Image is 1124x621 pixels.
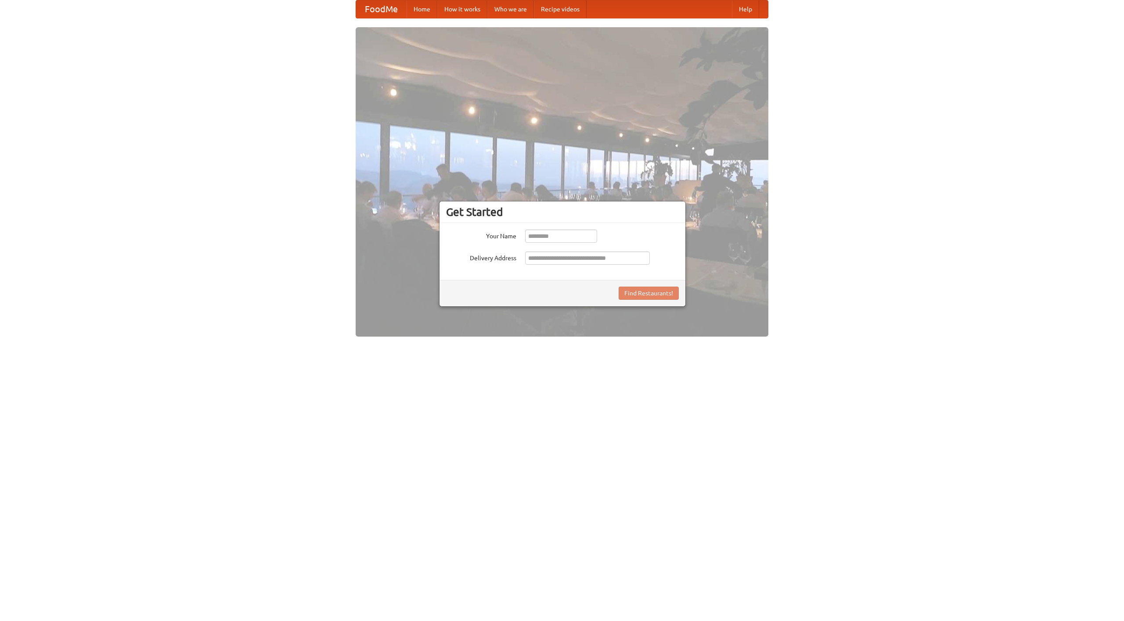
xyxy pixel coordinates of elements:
a: Help [732,0,759,18]
label: Your Name [446,230,516,241]
h3: Get Started [446,205,679,219]
button: Find Restaurants! [619,287,679,300]
a: Who we are [487,0,534,18]
a: How it works [437,0,487,18]
a: Recipe videos [534,0,587,18]
label: Delivery Address [446,251,516,262]
a: FoodMe [356,0,407,18]
a: Home [407,0,437,18]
